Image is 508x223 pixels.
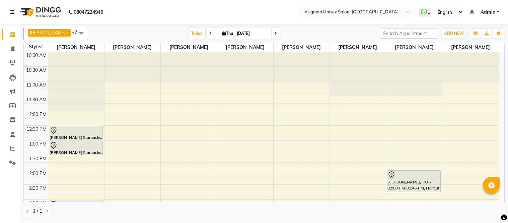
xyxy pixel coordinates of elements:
span: ADD NEW [444,31,464,36]
span: [PERSON_NAME] [330,43,386,52]
div: 3:00 PM [28,200,48,207]
span: 1 / 1 [33,208,42,215]
div: 11:30 AM [25,96,48,103]
iframe: chat widget [480,196,501,216]
div: 11:00 AM [25,81,48,89]
div: 12:30 PM [25,126,48,133]
img: logo [17,3,63,21]
div: [PERSON_NAME] Starbucks, TK01, 12:30 PM-01:00 PM, Hair wash Men [49,126,102,140]
div: Stylist [24,43,48,50]
span: Admin [481,9,495,16]
div: 10:00 AM [25,52,48,59]
div: 10:30 AM [25,67,48,74]
div: 2:30 PM [28,185,48,192]
span: [PERSON_NAME] [104,43,160,52]
div: 12:00 PM [25,111,48,118]
span: [PERSON_NAME] [161,43,217,52]
span: [PERSON_NAME] [48,43,104,52]
span: [PERSON_NAME] [30,30,66,35]
div: [PERSON_NAME], TK07, 02:00 PM-02:45 PM, Haircut [DEMOGRAPHIC_DATA] [387,171,440,192]
input: 2025-09-04 [235,29,268,39]
span: [PERSON_NAME] [442,43,499,52]
input: Search Appointment [380,28,438,39]
span: Thu [221,31,235,36]
div: 1:30 PM [28,155,48,162]
button: ADD NEW [442,29,465,38]
div: 2:00 PM [28,170,48,177]
span: Today [189,28,205,39]
span: [PERSON_NAME] [274,43,330,52]
span: +7 [72,30,82,35]
span: [PERSON_NAME] [217,43,273,52]
div: [PERSON_NAME] Starbucks, TK01, 01:00 PM-01:30 PM, Hair Style [DEMOGRAPHIC_DATA] [49,141,102,155]
b: 08047224946 [74,3,103,21]
div: [PERSON_NAME], TK03, 03:00 PM-03:45 PM, Haircut [DEMOGRAPHIC_DATA] [49,200,102,222]
a: x [66,30,69,35]
div: 1:00 PM [28,141,48,148]
span: [PERSON_NAME] [386,43,442,52]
